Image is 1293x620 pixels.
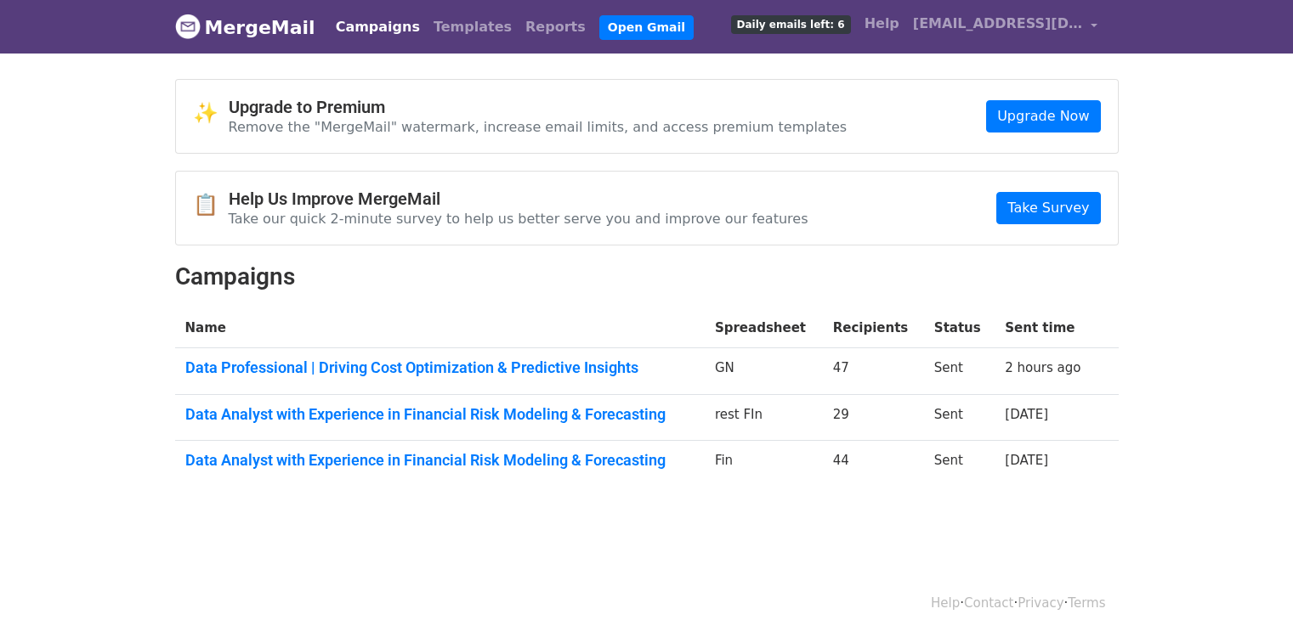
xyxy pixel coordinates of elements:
p: Take our quick 2-minute survey to help us better serve you and improve our features [229,210,808,228]
a: Campaigns [329,10,427,44]
td: Sent [924,394,995,441]
a: Data Analyst with Experience in Financial Risk Modeling & Forecasting [185,405,695,424]
td: 44 [823,441,924,487]
a: Templates [427,10,519,44]
a: Reports [519,10,593,44]
a: 2 hours ago [1005,360,1080,375]
th: Sent time [995,308,1097,348]
span: ✨ [193,101,229,126]
td: Fin [705,441,823,487]
td: Sent [924,441,995,487]
a: [DATE] [1005,453,1048,468]
a: Help [858,7,906,41]
a: MergeMail [175,9,315,45]
span: Daily emails left: 6 [731,15,851,34]
a: Data Professional | Driving Cost Optimization & Predictive Insights [185,358,695,377]
a: [EMAIL_ADDRESS][DOMAIN_NAME] [906,7,1105,47]
td: 29 [823,394,924,441]
a: Open Gmail [599,15,694,40]
p: Remove the "MergeMail" watermark, increase email limits, and access premium templates [229,118,848,136]
th: Name [175,308,705,348]
td: 47 [823,348,924,395]
td: GN [705,348,823,395]
a: Take Survey [996,192,1100,224]
a: Terms [1068,595,1105,611]
a: Contact [964,595,1013,611]
h4: Upgrade to Premium [229,97,848,117]
a: Help [931,595,960,611]
span: [EMAIL_ADDRESS][DOMAIN_NAME] [913,14,1083,34]
h2: Campaigns [175,262,1119,291]
a: Data Analyst with Experience in Financial Risk Modeling & Forecasting [185,451,695,470]
th: Status [924,308,995,348]
td: Sent [924,348,995,395]
h4: Help Us Improve MergeMail [229,189,808,209]
td: rest FIn [705,394,823,441]
img: MergeMail logo [175,14,201,39]
a: Upgrade Now [986,100,1100,132]
a: Daily emails left: 6 [724,7,858,41]
a: [DATE] [1005,407,1048,422]
a: Privacy [1018,595,1063,611]
th: Spreadsheet [705,308,823,348]
th: Recipients [823,308,924,348]
span: 📋 [193,193,229,217]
